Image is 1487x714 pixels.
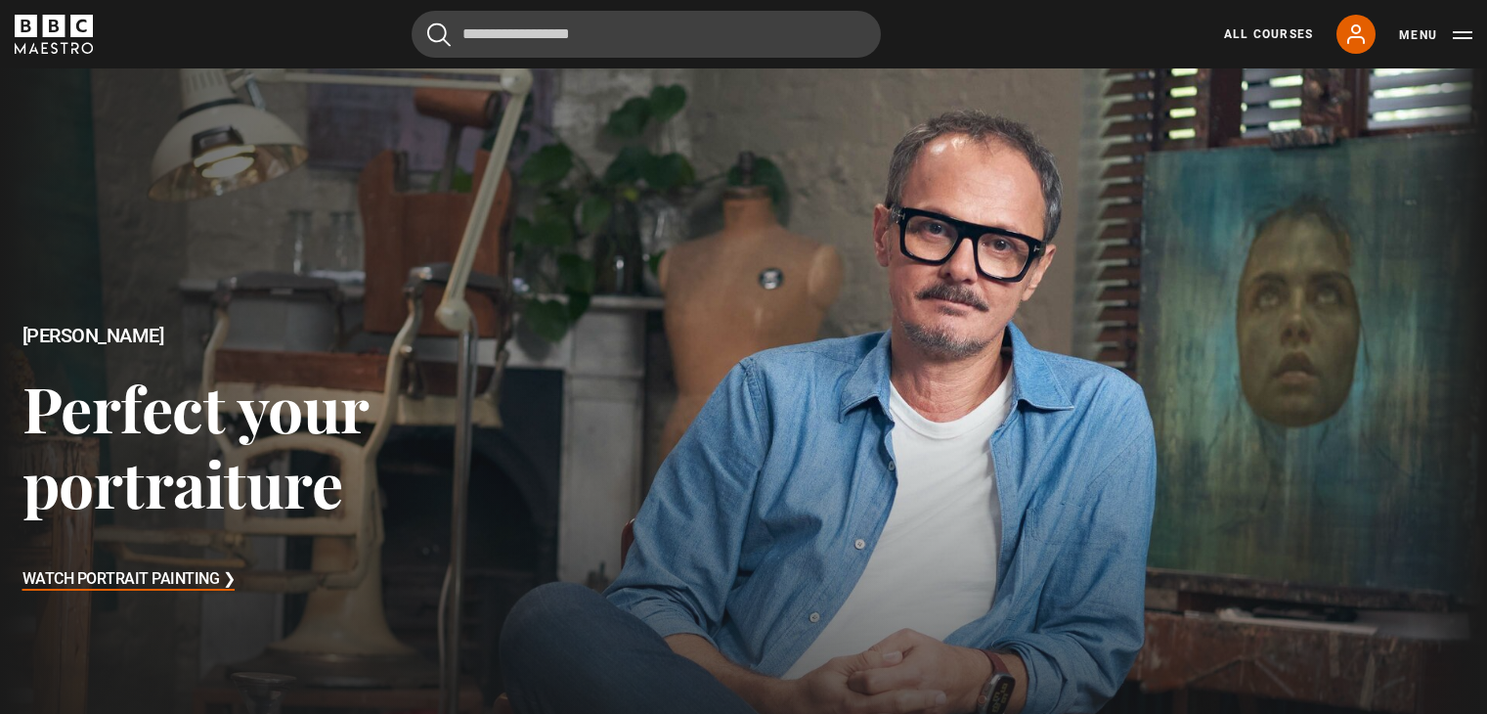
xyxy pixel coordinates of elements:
h3: Watch Portrait Painting ❯ [22,565,236,595]
a: All Courses [1224,25,1313,43]
h3: Perfect your portraiture [22,370,595,521]
button: Toggle navigation [1399,25,1472,45]
input: Search [412,11,881,58]
svg: BBC Maestro [15,15,93,54]
h2: [PERSON_NAME] [22,325,595,347]
button: Submit the search query [427,22,451,47]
